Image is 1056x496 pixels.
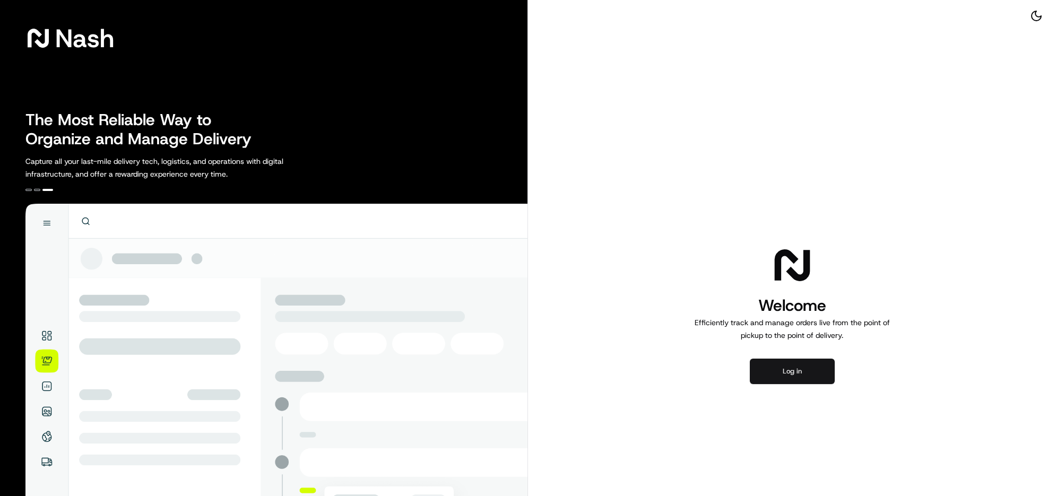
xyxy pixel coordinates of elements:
[25,155,331,180] p: Capture all your last-mile delivery tech, logistics, and operations with digital infrastructure, ...
[690,316,894,342] p: Efficiently track and manage orders live from the point of pickup to the point of delivery.
[55,28,114,49] span: Nash
[25,110,263,149] h2: The Most Reliable Way to Organize and Manage Delivery
[750,359,835,384] button: Log in
[690,295,894,316] h1: Welcome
